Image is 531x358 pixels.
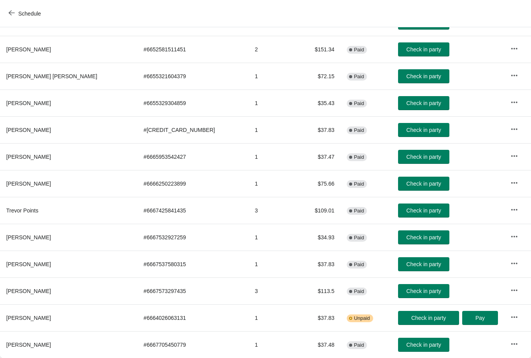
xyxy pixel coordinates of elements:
span: [PERSON_NAME] [6,234,51,240]
button: Check in party [398,69,449,83]
td: 3 [249,277,298,304]
span: Paid [354,261,364,268]
span: [PERSON_NAME] [6,288,51,294]
td: # 6667537580315 [137,251,248,277]
td: $37.48 [298,331,341,358]
span: Check in party [406,154,441,160]
td: 2 [249,36,298,63]
button: Check in party [398,257,449,271]
td: $75.66 [298,170,341,197]
span: Paid [354,100,364,107]
button: Check in party [398,177,449,191]
button: Check in party [398,284,449,298]
span: Unpaid [354,315,370,321]
span: Check in party [406,73,441,79]
button: Check in party [398,311,459,325]
td: $35.43 [298,89,341,116]
span: Check in party [406,207,441,214]
td: 1 [249,116,298,143]
span: [PERSON_NAME] [6,181,51,187]
button: Check in party [398,96,449,110]
td: 1 [249,224,298,251]
td: # 6667705450779 [137,331,248,358]
span: Check in party [406,342,441,348]
span: Paid [354,127,364,133]
span: Check in party [406,261,441,267]
td: 1 [249,331,298,358]
button: Check in party [398,338,449,352]
button: Check in party [398,230,449,244]
span: Paid [354,208,364,214]
span: [PERSON_NAME] [PERSON_NAME] [6,73,97,79]
td: # 6667425841435 [137,197,248,224]
button: Pay [462,311,498,325]
span: Pay [475,315,485,321]
td: 1 [249,304,298,331]
span: Check in party [406,234,441,240]
td: # 6667573297435 [137,277,248,304]
td: $109.01 [298,197,341,224]
span: Check in party [406,127,441,133]
td: 1 [249,63,298,89]
span: Paid [354,47,364,53]
td: 1 [249,170,298,197]
td: $37.83 [298,304,341,331]
span: Check in party [406,100,441,106]
span: Check in party [406,46,441,53]
span: Paid [354,342,364,348]
span: Paid [354,288,364,295]
span: [PERSON_NAME] [6,342,51,348]
span: Paid [354,154,364,160]
td: $34.93 [298,224,341,251]
span: [PERSON_NAME] [6,100,51,106]
span: [PERSON_NAME] [6,127,51,133]
span: [PERSON_NAME] [6,261,51,267]
td: # 6652581511451 [137,36,248,63]
span: Schedule [18,11,41,17]
span: Trevor Points [6,207,38,214]
td: $72.15 [298,63,341,89]
td: $151.34 [298,36,341,63]
button: Check in party [398,42,449,56]
span: [PERSON_NAME] [6,154,51,160]
td: $113.5 [298,277,341,304]
td: # 6666250223899 [137,170,248,197]
button: Schedule [4,7,47,21]
td: 1 [249,143,298,170]
span: Paid [354,74,364,80]
button: Check in party [398,204,449,218]
td: # 6655329304859 [137,89,248,116]
span: [PERSON_NAME] [6,46,51,53]
td: 3 [249,197,298,224]
button: Check in party [398,150,449,164]
td: # 6664026063131 [137,304,248,331]
td: 1 [249,89,298,116]
td: $37.83 [298,251,341,277]
td: # [CREDIT_CARD_NUMBER] [137,116,248,143]
td: 1 [249,251,298,277]
td: $37.83 [298,116,341,143]
span: [PERSON_NAME] [6,315,51,321]
span: Paid [354,235,364,241]
td: $37.47 [298,143,341,170]
td: # 6665953542427 [137,143,248,170]
button: Check in party [398,123,449,137]
td: # 6667532927259 [137,224,248,251]
td: # 6655321604379 [137,63,248,89]
span: Check in party [411,315,446,321]
span: Check in party [406,288,441,294]
span: Paid [354,181,364,187]
span: Check in party [406,181,441,187]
